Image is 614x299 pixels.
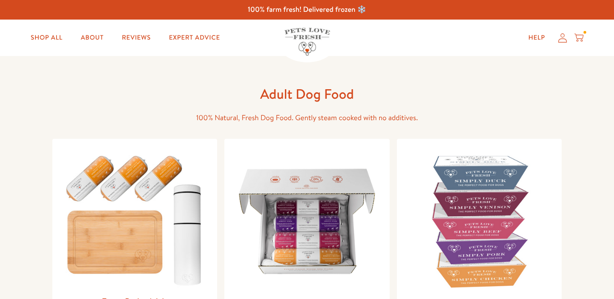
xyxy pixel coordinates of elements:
h1: Adult Dog Food [162,85,453,103]
img: Taster Pack - Adult [60,146,210,290]
a: About [74,29,111,47]
img: Pets Love Fresh - Adult [232,146,382,297]
span: 100% Natural, Fresh Dog Food. Gently steam cooked with no additives. [196,113,418,123]
img: Pets Love Fresh [284,28,330,56]
a: Reviews [115,29,158,47]
a: Shop All [23,29,70,47]
a: Help [521,29,553,47]
img: Pets Love Fresh Trays - Adult [404,146,555,297]
a: Expert Advice [162,29,227,47]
